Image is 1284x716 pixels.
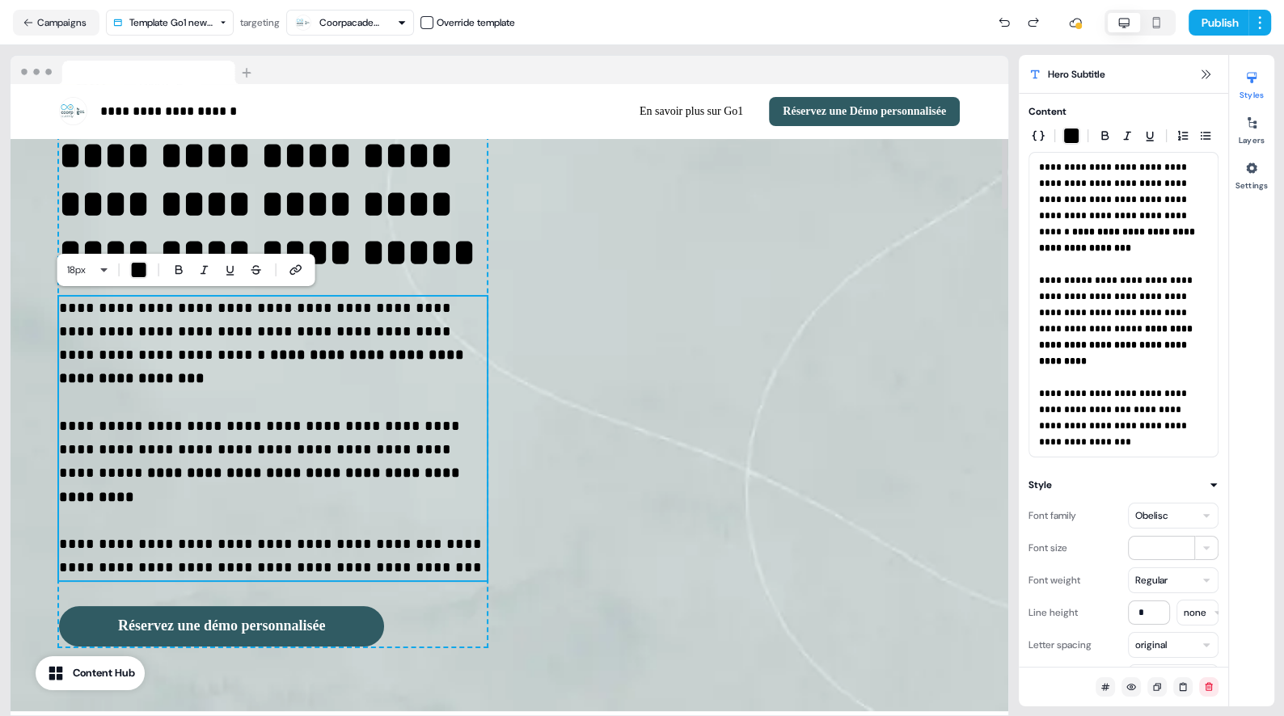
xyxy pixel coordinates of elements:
[1189,10,1248,36] button: Publish
[1028,477,1219,493] button: Style
[1135,572,1168,588] div: Regular
[1048,66,1105,82] span: Hero Subtitle
[627,97,756,126] button: En savoir plus sur Go1
[437,15,515,31] div: Override template
[1028,535,1067,561] div: Font size
[532,48,960,647] div: Image
[1028,477,1052,493] div: Style
[286,10,414,36] button: Coorpacademy
[1028,664,1058,690] div: Colour
[1229,65,1274,100] button: Styles
[1229,110,1274,145] button: Layers
[1028,567,1080,593] div: Font weight
[13,10,99,36] button: Campaigns
[61,260,99,280] button: 18px
[240,15,280,31] div: targeting
[73,665,135,681] div: Content Hub
[319,15,384,31] div: Coorpacademy
[769,97,960,126] button: Réservez une Démo personnalisée
[1229,155,1274,191] button: Settings
[11,56,259,85] img: Browser topbar
[1028,600,1078,625] div: Line height
[1135,637,1167,653] div: original
[516,97,960,126] div: En savoir plus sur Go1Réservez une Démo personnalisée
[1028,632,1092,658] div: Letter spacing
[1028,503,1076,529] div: Font family
[129,15,213,31] div: Template Go1 new branding
[59,606,487,647] div: Réservez une démo personnalisée
[1128,503,1219,529] button: Obelisc
[1028,103,1066,120] div: Content
[1184,604,1206,621] div: none
[1135,508,1168,524] div: Obelisc
[67,262,86,278] span: 18 px
[59,606,384,647] button: Réservez une démo personnalisée
[36,656,145,690] button: Content Hub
